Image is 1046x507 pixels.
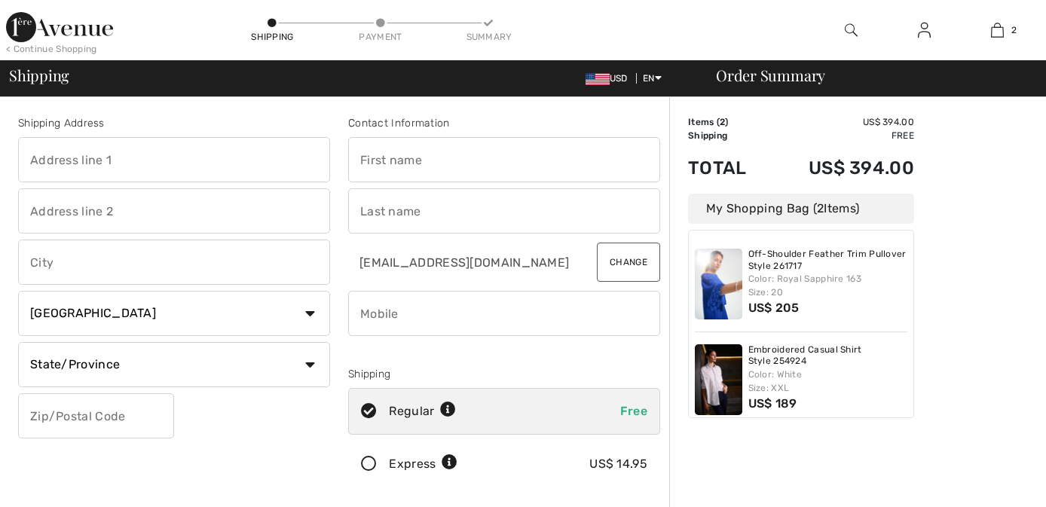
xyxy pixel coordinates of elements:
[769,115,914,129] td: US$ 394.00
[769,142,914,194] td: US$ 394.00
[348,366,660,382] div: Shipping
[748,301,800,315] span: US$ 205
[695,344,742,415] img: Embroidered Casual Shirt Style 254924
[18,115,330,131] div: Shipping Address
[348,291,660,336] input: Mobile
[688,142,769,194] td: Total
[9,68,69,83] span: Shipping
[688,194,914,224] div: My Shopping Bag ( Items)
[748,344,908,368] a: Embroidered Casual Shirt Style 254924
[586,73,610,85] img: US Dollar
[348,188,660,234] input: Last name
[348,137,660,182] input: First name
[695,249,742,319] img: Off-Shoulder Feather Trim Pullover Style 261717
[620,404,647,418] span: Free
[18,393,174,438] input: Zip/Postal Code
[389,455,457,473] div: Express
[589,455,647,473] div: US$ 14.95
[991,21,1004,39] img: My Bag
[769,129,914,142] td: Free
[918,21,931,39] img: My Info
[906,21,943,40] a: Sign In
[748,396,797,411] span: US$ 189
[18,188,330,234] input: Address line 2
[845,21,858,39] img: search the website
[597,243,660,282] button: Change
[962,21,1033,39] a: 2
[348,115,660,131] div: Contact Information
[358,30,403,44] div: Payment
[688,115,769,129] td: Items ( )
[6,12,113,42] img: 1ère Avenue
[389,402,456,420] div: Regular
[586,73,634,84] span: USD
[348,240,583,285] input: E-mail
[748,272,908,299] div: Color: Royal Sapphire 163 Size: 20
[18,137,330,182] input: Address line 1
[6,42,97,56] div: < Continue Shopping
[466,30,512,44] div: Summary
[817,201,824,215] span: 2
[250,30,295,44] div: Shipping
[748,368,908,395] div: Color: White Size: XXL
[720,117,725,127] span: 2
[688,129,769,142] td: Shipping
[748,249,908,272] a: Off-Shoulder Feather Trim Pullover Style 261717
[643,73,662,84] span: EN
[1011,23,1017,37] span: 2
[698,68,1037,83] div: Order Summary
[18,240,330,285] input: City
